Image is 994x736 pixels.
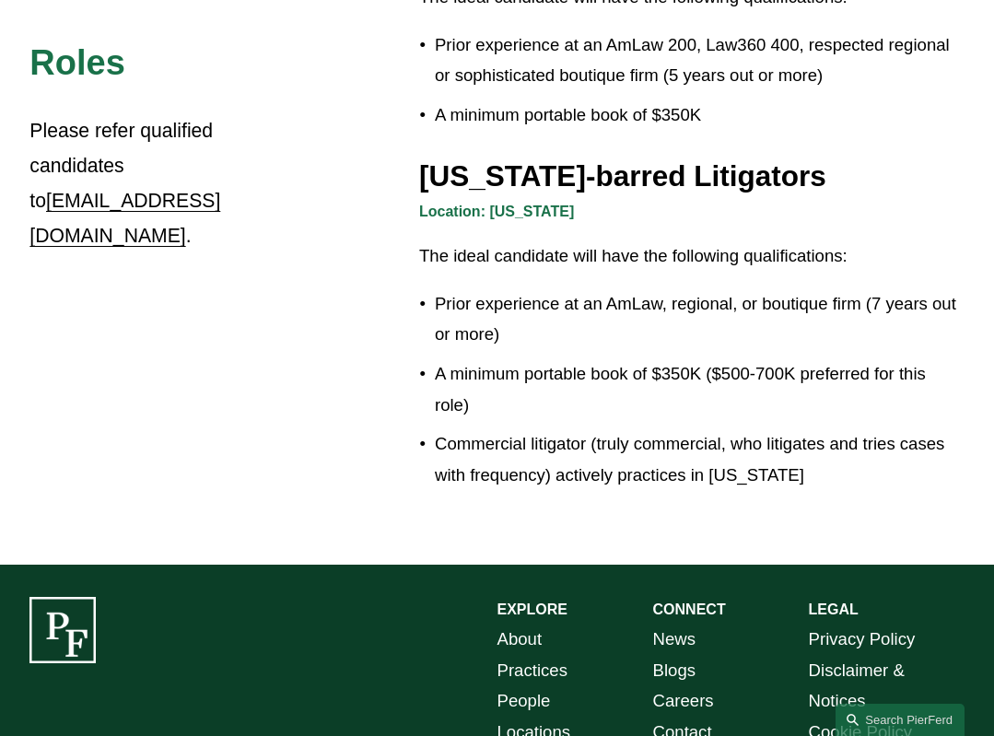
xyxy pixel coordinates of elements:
strong: LEGAL [809,602,859,617]
a: [EMAIL_ADDRESS][DOMAIN_NAME] [29,190,220,246]
p: Prior experience at an AmLaw, regional, or boutique firm (7 years out or more) [435,288,965,350]
a: Privacy Policy [809,624,916,654]
a: Blogs [653,655,696,685]
a: Careers [653,685,714,716]
strong: Location: [US_STATE] [419,204,574,219]
p: Commercial litigator (truly commercial, who litigates and tries cases with frequency) actively pr... [435,428,965,490]
p: Please refer qualified candidates to . [29,113,302,254]
h3: [US_STATE]-barred Litigators [419,158,965,194]
a: Practices [497,655,567,685]
a: About [497,624,543,654]
strong: EXPLORE [497,602,567,617]
span: Roles [29,43,124,82]
strong: CONNECT [653,602,726,617]
p: The ideal candidate will have the following qualifications: [419,240,965,271]
a: News [653,624,696,654]
a: People [497,685,551,716]
p: A minimum portable book of $350K [435,99,965,130]
a: Disclaimer & Notices [809,655,965,717]
a: Search this site [836,704,965,736]
p: Prior experience at an AmLaw 200, Law360 400, respected regional or sophisticated boutique firm (... [435,29,965,91]
p: A minimum portable book of $350K ($500-700K preferred for this role) [435,358,965,420]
